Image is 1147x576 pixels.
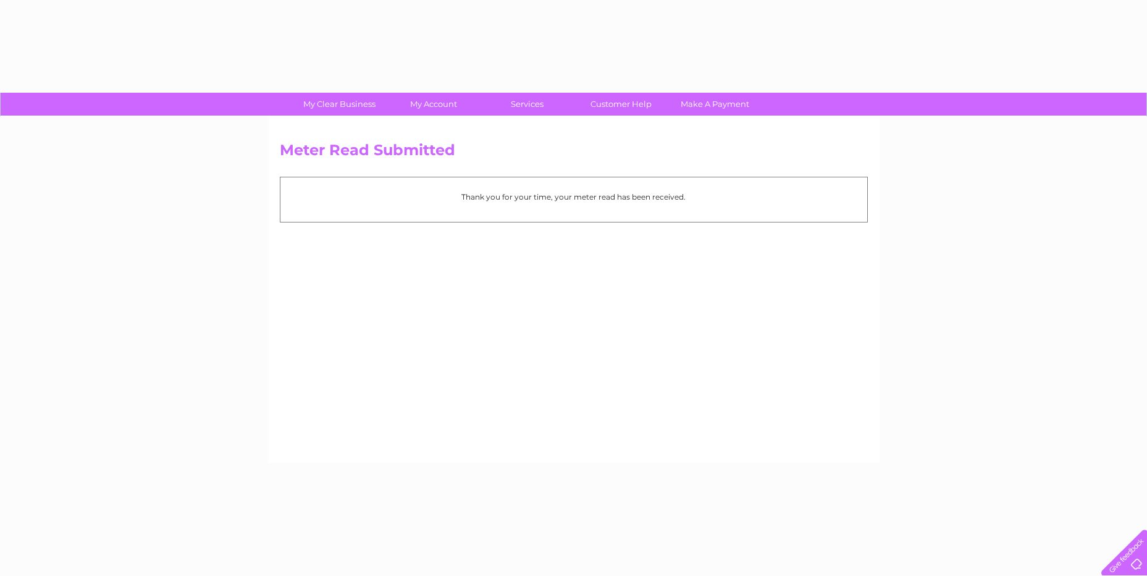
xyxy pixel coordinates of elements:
[280,142,868,165] h2: Meter Read Submitted
[570,93,672,116] a: Customer Help
[288,93,390,116] a: My Clear Business
[287,191,861,203] p: Thank you for your time, your meter read has been received.
[664,93,766,116] a: Make A Payment
[382,93,484,116] a: My Account
[476,93,578,116] a: Services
